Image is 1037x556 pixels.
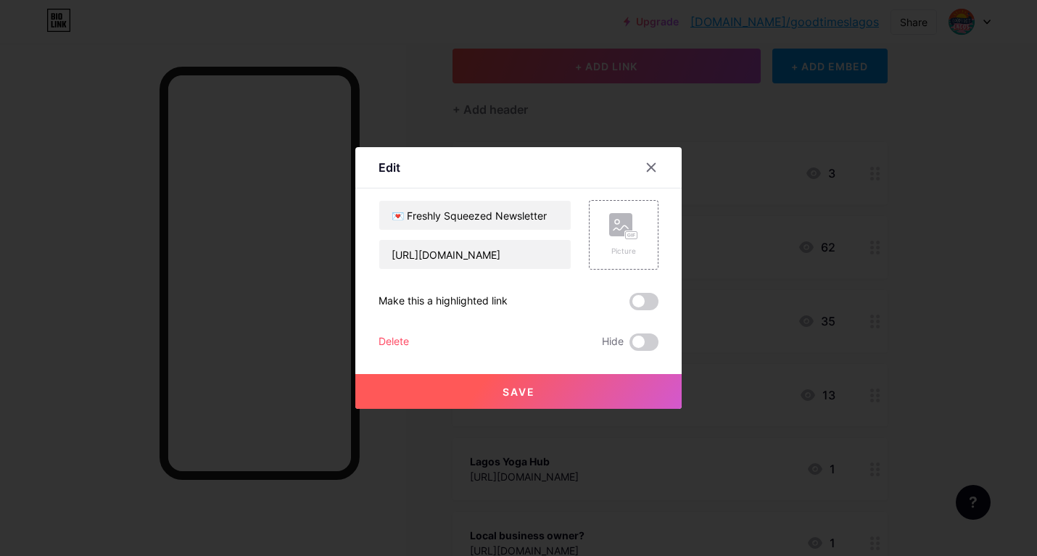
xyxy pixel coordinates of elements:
[379,293,508,310] div: Make this a highlighted link
[355,374,682,409] button: Save
[503,386,535,398] span: Save
[609,246,638,257] div: Picture
[379,240,571,269] input: URL
[379,333,409,351] div: Delete
[379,159,400,176] div: Edit
[602,333,624,351] span: Hide
[379,201,571,230] input: Title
